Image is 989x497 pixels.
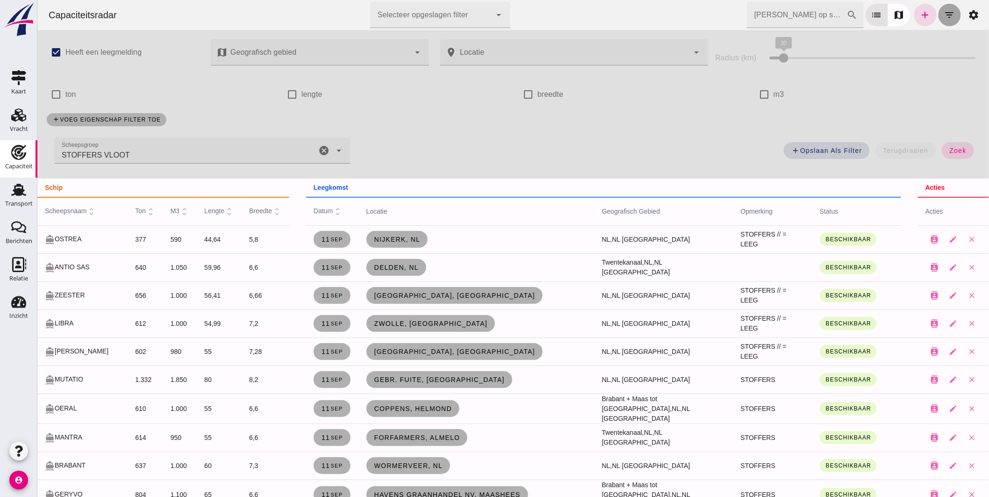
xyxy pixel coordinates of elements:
[50,207,59,216] i: unfold_more
[276,315,313,332] a: 11sep
[788,292,834,299] span: Beschikbaar
[204,253,252,281] td: 6,6
[293,406,305,411] small: sep
[293,463,305,468] small: sep
[126,281,159,310] td: 1.000
[108,207,118,216] i: unfold_more
[931,347,939,356] i: close
[337,292,498,299] span: [GEOGRAPHIC_DATA], [GEOGRAPHIC_DATA]
[565,395,635,412] span: Brabant + Maas tot [GEOGRAPHIC_DATA],
[565,236,575,243] span: NL,
[775,197,864,225] th: status
[788,405,834,412] span: Beschikbaar
[179,47,190,58] i: map
[11,88,26,94] div: Kaart
[2,2,36,37] img: logo-small.a267ee39.svg
[276,371,313,388] a: 11sep
[654,47,665,58] i: Open
[893,404,902,413] i: contacts
[9,275,28,281] div: Relatie
[703,230,749,248] span: STOFFERS // = LEEG
[7,403,83,414] div: OERAL
[293,321,305,326] small: sep
[565,320,575,327] span: NL,
[575,348,653,355] span: NL [GEOGRAPHIC_DATA]
[126,253,159,281] td: 1.050
[7,291,17,301] i: directions_boat
[90,310,126,338] td: 612
[126,394,159,424] td: 1.000
[703,405,738,412] span: STOFFERS
[736,81,747,108] label: m3
[337,348,498,355] span: [GEOGRAPHIC_DATA], [GEOGRAPHIC_DATA]
[782,431,839,444] button: Beschikbaar
[788,376,834,383] span: Beschikbaar
[126,310,159,338] td: 1.000
[276,343,313,360] a: 11sep
[931,433,939,442] i: close
[337,264,381,271] span: Delden, nl
[500,81,526,108] label: breedte
[293,349,305,354] small: sep
[912,235,920,244] i: edit
[284,348,306,355] span: 11
[565,462,575,469] span: NL,
[329,343,506,360] a: [GEOGRAPHIC_DATA], [GEOGRAPHIC_DATA]
[329,429,430,446] a: ForFarmers, Almelo
[28,39,104,65] label: Heeft een leegmelding
[912,461,920,470] i: edit
[782,459,839,472] button: Beschikbaar
[7,263,17,273] i: directions_boat
[7,346,83,357] div: [PERSON_NAME]
[337,376,467,383] span: Gebr. Fuite, [GEOGRAPHIC_DATA]
[838,142,899,159] button: terugdraaien
[159,281,204,310] td: 56,41
[931,375,939,384] i: close
[269,179,864,197] th: leegkomst
[607,259,617,266] span: NL,
[204,394,252,424] td: 6,6
[7,347,17,357] i: directions_boat
[931,461,939,470] i: close
[28,81,39,108] label: ton
[284,264,306,271] span: 11
[212,207,244,215] span: breedte
[703,462,738,469] span: STOFFERS
[912,375,920,384] i: edit
[7,290,83,301] div: ZEESTER
[284,292,306,299] span: 11
[329,231,391,248] a: Nijkerk, nl
[284,462,306,469] span: 11
[7,318,83,329] div: LIBRA
[810,9,821,21] i: search
[565,292,575,299] span: NL,
[337,462,406,469] span: Wormerveer, nl
[133,207,152,215] span: m3
[90,253,126,281] td: 640
[408,47,420,58] i: place
[90,424,126,452] td: 614
[90,281,126,310] td: 656
[9,471,28,490] i: account_circle
[931,235,939,244] i: close
[565,429,607,436] span: Twentekanaal,
[126,366,159,394] td: 1.850
[782,345,839,358] button: Beschikbaar
[281,145,292,156] i: Wis Scheepsgroep
[293,377,305,382] small: sep
[126,424,159,452] td: 950
[4,8,87,22] div: Capaciteitsradar
[696,197,775,225] th: opmerking
[9,313,28,319] div: Inzicht
[881,197,952,225] th: acties
[907,9,918,21] i: filter_list
[295,207,305,216] i: unfold_more
[565,259,607,266] span: Twentekanaal,
[7,319,17,329] i: directions_boat
[126,225,159,253] td: 590
[5,163,33,169] div: Capaciteit
[284,434,306,441] span: 11
[329,457,413,474] a: Wormerveer, nl
[276,231,313,248] a: 11sep
[846,147,891,154] span: terugdraaien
